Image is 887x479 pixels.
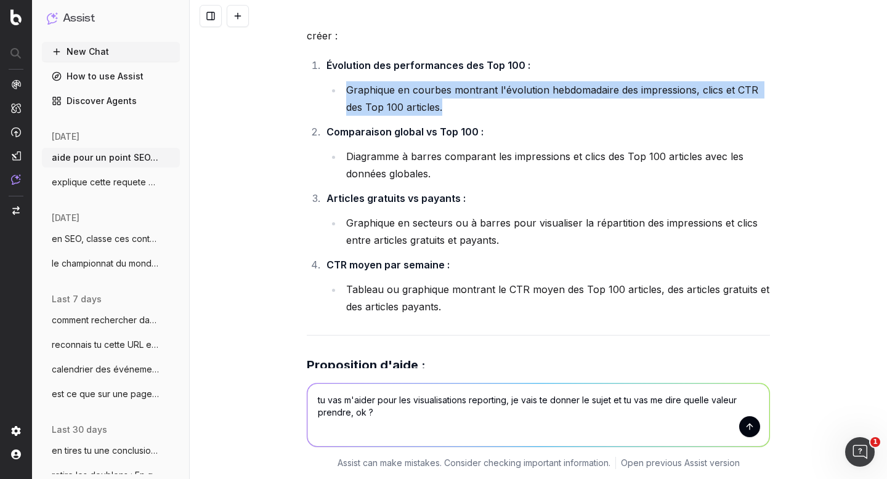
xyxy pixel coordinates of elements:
h1: Assist [63,10,95,27]
button: le championnat du monde masculin de vole [42,254,180,273]
strong: Articles gratuits vs payants : [326,192,466,204]
strong: Proposition d'aide : [307,358,426,372]
button: New Chat [42,42,180,62]
img: Assist [11,174,21,185]
img: Switch project [12,206,20,215]
img: Analytics [11,79,21,89]
textarea: tu vas m'aider pour les visualisations reporting, je vais te donner le sujet et tu vas me dire qu... [307,384,769,446]
span: [DATE] [52,212,79,224]
span: calendrier des événements du mois d'octo [52,363,160,376]
li: Tableau ou graphique montrant le CTR moyen des Top 100 articles, des articles gratuits et des art... [342,281,770,315]
a: How to use Assist [42,66,180,86]
button: est ce que sur une page on peut ajouter [42,384,180,404]
button: en SEO, classe ces contenus en chaud fro [42,229,180,249]
img: Assist [47,12,58,24]
span: en SEO, classe ces contenus en chaud fro [52,233,160,245]
button: en tires tu une conclusion ? page ID cli [42,441,180,461]
li: Graphique en courbes montrant l'évolution hebdomadaire des impressions, clics et CTR des Top 100 ... [342,81,770,116]
span: le championnat du monde masculin de vole [52,257,160,270]
button: calendrier des événements du mois d'octo [42,360,180,379]
a: Open previous Assist version [621,457,740,469]
img: Setting [11,426,21,436]
span: reconnais tu cette URL et le contenu htt [52,339,160,351]
img: Studio [11,151,21,161]
span: last 7 days [52,293,102,305]
span: last 30 days [52,424,107,436]
button: explique cette requete SQL SELECT DIS [42,172,180,192]
span: en tires tu une conclusion ? page ID cli [52,445,160,457]
img: Activation [11,127,21,137]
strong: Comparaison global vs Top 100 : [326,126,484,138]
li: Diagramme à barres comparant les impressions et clics des Top 100 articles avec les données globa... [342,148,770,182]
span: [DATE] [52,131,79,143]
iframe: Intercom live chat [845,437,875,467]
strong: CTR moyen par semaine : [326,259,450,271]
span: comment rechercher dans botify des donné [52,314,160,326]
a: Discover Agents [42,91,180,111]
button: aide pour un point SEO/Data, on va trait [42,148,180,167]
span: 1 [870,437,880,447]
span: aide pour un point SEO/Data, on va trait [52,151,160,164]
span: est ce que sur une page on peut ajouter [52,388,160,400]
p: Assist can make mistakes. Consider checking important information. [338,457,610,469]
img: Botify logo [10,9,22,25]
span: explique cette requete SQL SELECT DIS [52,176,160,188]
button: reconnais tu cette URL et le contenu htt [42,335,180,355]
button: comment rechercher dans botify des donné [42,310,180,330]
strong: Évolution des performances des Top 100 : [326,59,530,71]
img: Intelligence [11,103,21,113]
button: Assist [47,10,175,27]
img: My account [11,449,21,459]
li: Graphique en secteurs ou à barres pour visualiser la répartition des impressions et clics entre a... [342,214,770,249]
